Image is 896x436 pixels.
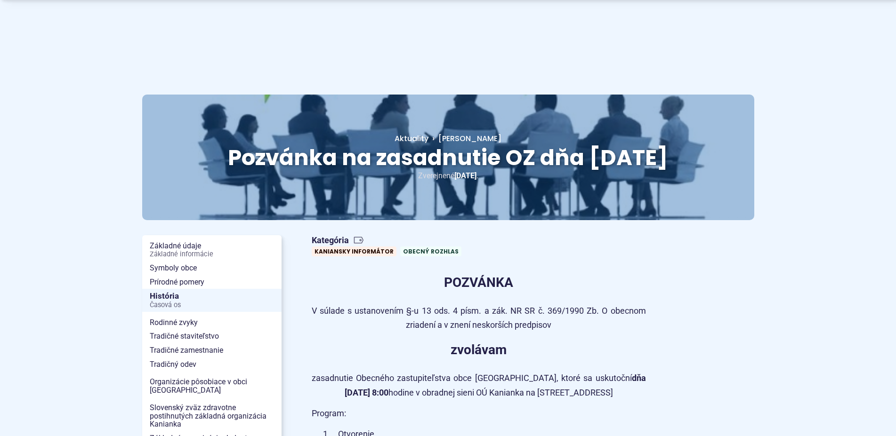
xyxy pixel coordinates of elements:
span: Časová os [150,301,274,309]
span: Základné informácie [150,251,274,258]
a: Základné údajeZákladné informácie [142,239,282,261]
a: Organizácie pôsobiace v obci [GEOGRAPHIC_DATA] [142,375,282,397]
strong: zvolávam [451,342,507,357]
a: Kaniansky informátor [312,246,396,256]
a: Slovenský zväz zdravotne postihnutých základná organizácia Kanianka [142,401,282,431]
span: Rodinné zvyky [150,316,274,330]
p: V súlade s ustanovením §-u 13 ods. 4 písm. a zák. NR SR č. 369/1990 Zb. O obecnom zriadení a v zn... [312,304,646,333]
a: [PERSON_NAME] [428,133,501,144]
a: Obecný rozhlas [400,246,461,256]
span: Slovenský zväz zdravotne postihnutých základná organizácia Kanianka [150,401,274,431]
span: Pozvánka na zasadnutie OZ dňa [DATE] [228,143,668,173]
p: Program: [312,406,646,421]
span: Tradičné zamestnanie [150,343,274,357]
a: Prírodné pomery [142,275,282,289]
strong: dňa [DATE] 8:00 [345,373,646,397]
a: Tradičné staviteľstvo [142,329,282,343]
p: Zverejnené . [172,169,724,182]
span: Tradičný odev [150,357,274,372]
a: Tradičné zamestnanie [142,343,282,357]
a: Aktuality [395,133,428,144]
span: Symboly obce [150,261,274,275]
span: [DATE] [454,171,476,180]
span: Kategória [312,235,465,246]
span: Tradičné staviteľstvo [150,329,274,343]
a: Rodinné zvyky [142,316,282,330]
span: Základné údaje [150,239,274,261]
a: Symboly obce [142,261,282,275]
span: Organizácie pôsobiace v obci [GEOGRAPHIC_DATA] [150,375,274,397]
p: zasadnutie Obecného zastupiteľstva obce [GEOGRAPHIC_DATA], ktoré sa uskutoční hodine v obradnej s... [312,371,646,400]
a: HistóriaČasová os [142,289,282,312]
span: [PERSON_NAME] [438,133,501,144]
strong: POZVÁNKA [444,275,513,290]
a: Tradičný odev [142,357,282,372]
span: Prírodné pomery [150,275,274,289]
span: História [150,289,274,312]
